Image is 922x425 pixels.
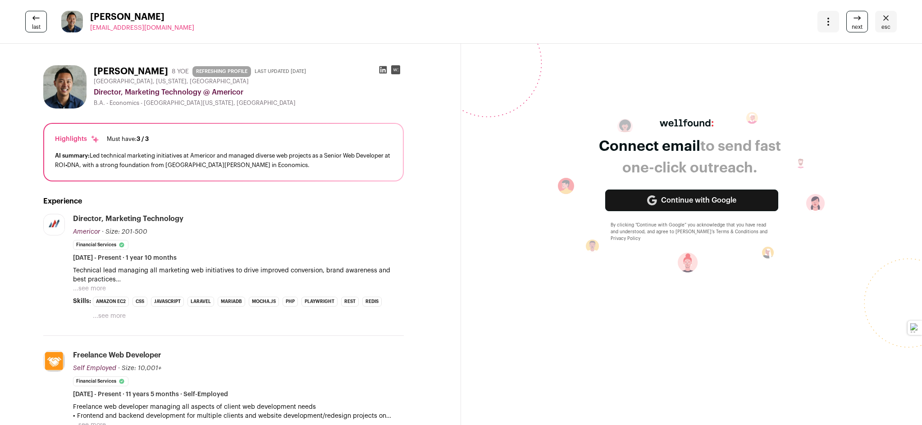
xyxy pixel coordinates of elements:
span: Americor [73,229,100,235]
img: 8b2f852783e5124bf81e17a747e7b94aa8f4e96437e3ee4f41edcffb7af7040d.jpg [44,351,64,371]
span: Connect email [599,139,700,154]
h1: [PERSON_NAME] [94,65,168,78]
a: next [846,11,868,32]
span: REFRESHING PROFILE [192,66,251,77]
span: Last updated [DATE] [255,68,306,75]
span: Self Employed [73,365,116,371]
img: 474dc44c61a853a92f57e157be9256e80ba14ddf6702835987e2e5d719760981.jpg [43,65,87,109]
div: By clicking “Continue with Google” you acknowledge that you have read and understood, and agree t... [611,222,773,242]
button: ...see more [73,284,106,293]
img: 474dc44c61a853a92f57e157be9256e80ba14ddf6702835987e2e5d719760981.jpg [61,11,83,32]
li: PHP [283,297,298,307]
a: [EMAIL_ADDRESS][DOMAIN_NAME] [90,23,194,32]
li: Amazon EC2 [93,297,129,307]
span: 3 / 3 [137,136,149,142]
span: [GEOGRAPHIC_DATA], [US_STATE], [GEOGRAPHIC_DATA] [94,78,249,85]
p: Technical lead managing all marketing web initiatives to drive improved conversion, brand awarene... [73,266,404,284]
li: Financial Services [73,240,128,250]
p: Freelance web developer managing all aspects of client web development needs [73,402,404,411]
li: Redis [362,297,382,307]
div: to send fast one-click outreach. [599,136,781,179]
div: Must have: [107,136,149,143]
button: Open dropdown [817,11,839,32]
li: JavaScript [151,297,184,307]
p: • Frontend and backend development for multiple clients and website development/redesign projects... [73,411,404,420]
div: Highlights [55,135,100,144]
li: Mocha.js [249,297,279,307]
div: B.A. - Economics - [GEOGRAPHIC_DATA][US_STATE], [GEOGRAPHIC_DATA] [94,99,404,107]
li: Financial Services [73,376,128,386]
li: MariaDB [218,297,245,307]
a: last [25,11,47,32]
li: Laravel [187,297,214,307]
span: Skills: [73,297,91,306]
span: [DATE] - Present · 1 year 10 months [73,253,177,262]
div: Director, Marketing Technology [73,214,183,224]
a: Close [875,11,897,32]
a: Continue with Google [605,190,778,211]
span: esc [881,23,890,31]
span: next [852,23,863,31]
span: AI summary: [55,153,90,158]
span: [PERSON_NAME] [90,11,194,23]
div: Led technical marketing initiatives at Americor and managed diverse web projects as a Senior Web ... [55,151,392,170]
span: [DATE] - Present · 11 years 5 months · Self-Employed [73,390,228,399]
button: ...see more [93,312,126,321]
div: Freelance Web Developer [73,350,161,360]
div: 8 YOE [172,67,189,76]
h2: Experience [43,196,404,207]
li: Playwright [301,297,338,307]
span: · Size: 201-500 [102,229,147,235]
div: Director, Marketing Technology @ Americor [94,87,404,98]
span: · Size: 10,001+ [118,365,161,371]
li: CSS [132,297,147,307]
span: last [32,23,41,31]
span: [EMAIL_ADDRESS][DOMAIN_NAME] [90,25,194,31]
img: 3a552532725494d44383cfb84ec04b854092dbd2d65b713d000eac60ce633c03.jpg [44,217,64,232]
li: REST [341,297,359,307]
